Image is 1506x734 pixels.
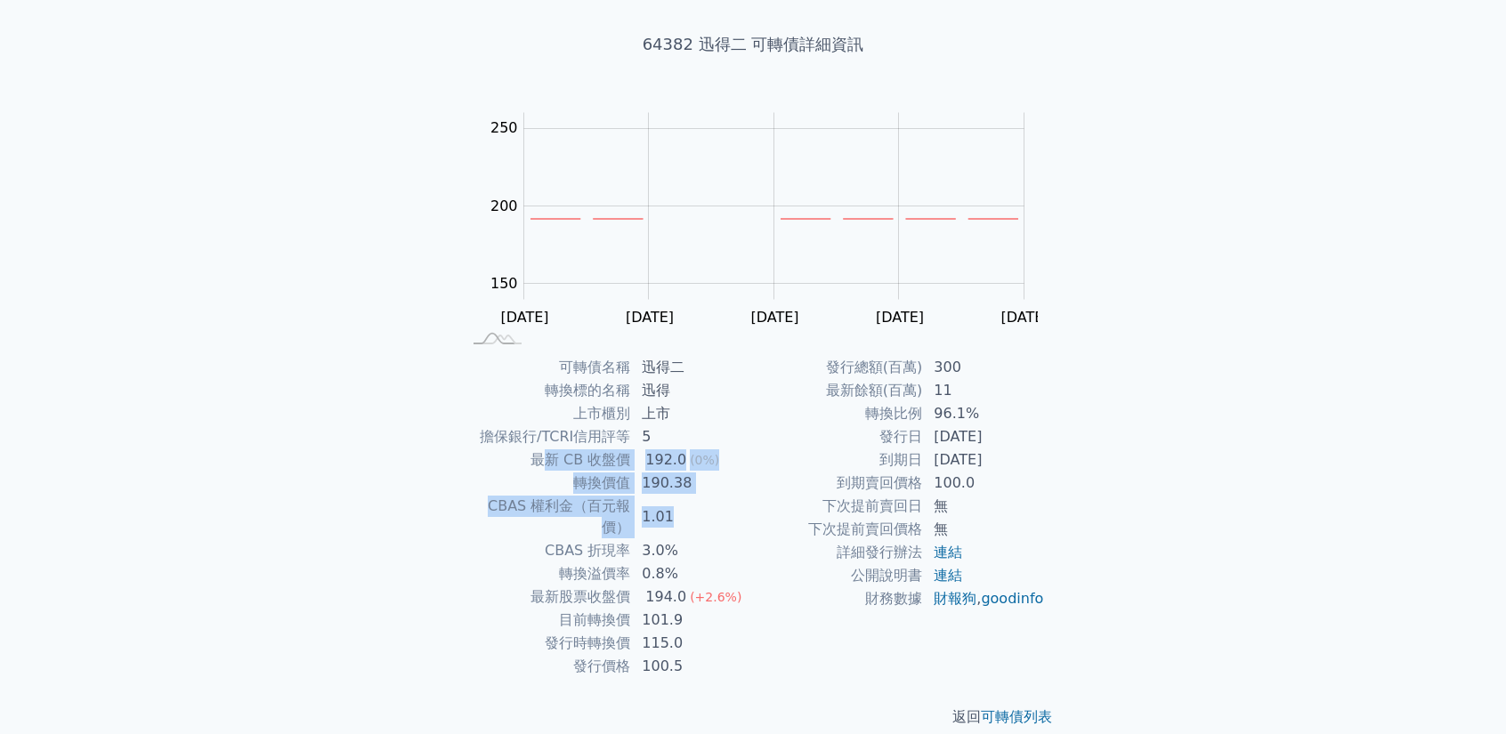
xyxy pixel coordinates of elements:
td: 1.01 [631,495,753,539]
g: Chart [482,113,1051,362]
td: 目前轉換價 [461,609,631,632]
td: 發行總額(百萬) [753,356,923,379]
td: [DATE] [923,425,1045,448]
td: 下次提前賣回價格 [753,518,923,541]
td: 轉換標的名稱 [461,379,631,402]
td: 3.0% [631,539,753,562]
td: 發行時轉換價 [461,632,631,655]
td: , [923,587,1045,610]
td: 100.5 [631,655,753,678]
td: 財務數據 [753,587,923,610]
td: [DATE] [923,448,1045,472]
td: 190.38 [631,472,753,495]
td: 公開說明書 [753,564,923,587]
td: 到期日 [753,448,923,472]
td: 無 [923,518,1045,541]
td: 5 [631,425,753,448]
span: (0%) [690,453,719,467]
tspan: 150 [490,275,518,292]
td: 轉換價值 [461,472,631,495]
td: 詳細發行辦法 [753,541,923,564]
h1: 64382 迅得二 可轉債詳細資訊 [440,32,1066,57]
td: 上市 [631,402,753,425]
td: 轉換溢價率 [461,562,631,585]
td: 100.0 [923,472,1045,495]
td: 最新股票收盤價 [461,585,631,609]
div: 194.0 [642,586,690,608]
td: 擔保銀行/TCRI信用評等 [461,425,631,448]
td: 115.0 [631,632,753,655]
tspan: 200 [490,198,518,214]
td: 300 [923,356,1045,379]
div: 聊天小工具 [1417,649,1506,734]
td: 發行日 [753,425,923,448]
td: 可轉債名稱 [461,356,631,379]
tspan: [DATE] [1001,309,1049,326]
td: 發行價格 [461,655,631,678]
td: 轉換比例 [753,402,923,425]
td: 96.1% [923,402,1045,425]
tspan: [DATE] [626,309,674,326]
td: CBAS 權利金（百元報價） [461,495,631,539]
td: 0.8% [631,562,753,585]
a: 連結 [934,567,962,584]
td: 到期賣回價格 [753,472,923,495]
iframe: Chat Widget [1417,649,1506,734]
td: 迅得二 [631,356,753,379]
a: 財報狗 [934,590,976,607]
td: 上市櫃別 [461,402,631,425]
td: 迅得 [631,379,753,402]
tspan: 250 [490,119,518,136]
a: 連結 [934,544,962,561]
td: 最新餘額(百萬) [753,379,923,402]
td: 無 [923,495,1045,518]
a: goodinfo [981,590,1043,607]
tspan: [DATE] [751,309,799,326]
td: 下次提前賣回日 [753,495,923,518]
tspan: [DATE] [501,309,549,326]
td: 最新 CB 收盤價 [461,448,631,472]
span: (+2.6%) [690,590,741,604]
td: 11 [923,379,1045,402]
tspan: [DATE] [876,309,924,326]
a: 可轉債列表 [981,708,1052,725]
td: CBAS 折現率 [461,539,631,562]
div: 192.0 [642,449,690,471]
p: 返回 [440,706,1066,728]
td: 101.9 [631,609,753,632]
